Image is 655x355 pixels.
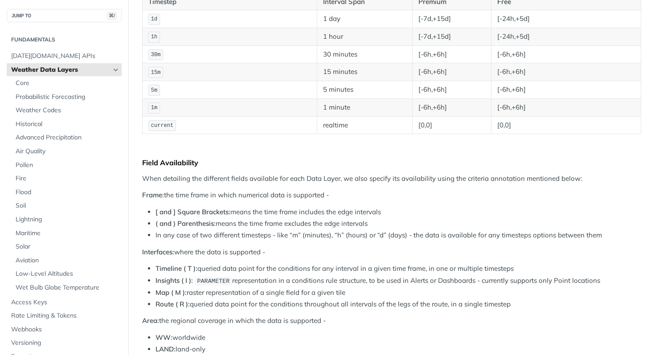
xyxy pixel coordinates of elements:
span: Wet Bulb Globe Temperature [16,283,119,292]
strong: [ and ] Square Brackets: [156,208,230,216]
span: Core [16,79,119,88]
span: Maritime [16,229,119,238]
span: Solar [16,242,119,251]
span: Flood [16,188,119,197]
a: Access Keys [7,296,122,309]
h2: Fundamentals [7,36,122,44]
span: Weather Codes [16,106,119,115]
li: In any case of two different timesteps - like “m” (minutes), “h” (hours) or “d” (days) - the data... [156,230,641,241]
li: land-only [156,344,641,355]
td: [0,0] [491,116,641,134]
a: Solar [11,240,122,253]
strong: LAND: [156,345,176,353]
button: Hide subpages for Weather Data Layers [112,66,119,73]
a: Rate Limiting & Tokens [7,309,122,322]
a: Aviation [11,254,122,267]
td: [-6h,+6h] [491,45,641,63]
span: 15m [151,69,161,76]
li: means the time frame excludes the edge intervals [156,219,641,229]
button: JUMP TO⌘/ [7,9,122,22]
a: Pollen [11,159,122,172]
strong: Route ( R ): [156,300,190,308]
a: Advanced Precipitation [11,131,122,144]
span: Low-Level Altitudes [16,269,119,278]
span: PARAMETER [197,278,229,285]
td: 1 day [317,10,412,28]
td: 30 minutes [317,45,412,63]
span: Lightning [16,215,119,224]
a: Probabilistic Forecasting [11,90,122,104]
td: [-7d,+15d] [413,10,491,28]
a: [DATE][DOMAIN_NAME] APIs [7,49,122,63]
a: Versioning [7,336,122,350]
a: Weather Codes [11,104,122,117]
a: Core [11,77,122,90]
strong: WW: [156,333,172,342]
span: 30m [151,52,161,58]
span: Aviation [16,256,119,265]
span: Probabilistic Forecasting [16,93,119,102]
span: current [151,122,173,129]
strong: Timeline ( T ): [156,264,197,273]
td: [-24h,+5d] [491,28,641,45]
span: 5m [151,87,157,94]
p: the regional coverage in which the data is supported - [142,316,641,326]
a: Weather Data LayersHide subpages for Weather Data Layers [7,63,122,77]
strong: ( and ) Parenthesis: [156,219,216,228]
li: representation in a conditions rule structure, to be used in Alerts or Dashboards - currently sup... [156,276,641,286]
strong: Map ( M ): [156,288,187,297]
span: Pollen [16,161,119,170]
p: where the data is supported - [142,247,641,257]
td: [-6h,+6h] [413,81,491,99]
span: Soil [16,201,119,210]
td: [-6h,+6h] [413,63,491,81]
li: queried data point for the conditions throughout all intervals of the legs of the route, in a sin... [156,299,641,310]
span: 1m [151,105,157,111]
a: Lightning [11,213,122,226]
td: [-6h,+6h] [413,45,491,63]
td: [-6h,+6h] [413,98,491,116]
li: means the time frame includes the edge intervals [156,207,641,217]
strong: Insights ( I ): [156,276,193,285]
span: [DATE][DOMAIN_NAME] APIs [11,52,119,61]
strong: Frame: [142,191,164,199]
div: Field Availability [142,158,641,167]
li: raster representation of a single field for a given tile [156,288,641,298]
a: Historical [11,118,122,131]
strong: Area: [142,316,159,325]
li: worldwide [156,333,641,343]
li: queried data point for the conditions for any interval in a given time frame, in one or multiple ... [156,264,641,274]
p: When detailing the different fields available for each Data Layer, we also specify its availabili... [142,174,641,184]
td: [-7d,+15d] [413,28,491,45]
span: Access Keys [11,298,119,307]
span: 1d [151,16,157,22]
span: Rate Limiting & Tokens [11,311,119,320]
td: 15 minutes [317,63,412,81]
a: Flood [11,186,122,199]
span: Weather Data Layers [11,65,110,74]
span: Webhooks [11,325,119,334]
span: Versioning [11,339,119,347]
td: 1 minute [317,98,412,116]
td: [-6h,+6h] [491,63,641,81]
strong: Interfaces: [142,248,174,256]
span: Fire [16,174,119,183]
td: 5 minutes [317,81,412,99]
a: Maritime [11,227,122,240]
a: Low-Level Altitudes [11,267,122,281]
td: 1 hour [317,28,412,45]
span: ⌘/ [107,12,117,20]
td: realtime [317,116,412,134]
a: Fire [11,172,122,185]
td: [0,0] [413,116,491,134]
a: Wet Bulb Globe Temperature [11,281,122,294]
td: [-6h,+6h] [491,81,641,99]
p: the time frame in which numerical data is supported - [142,190,641,200]
span: Historical [16,120,119,129]
a: Webhooks [7,323,122,336]
td: [-6h,+6h] [491,98,641,116]
span: Air Quality [16,147,119,156]
td: [-24h,+5d] [491,10,641,28]
span: 1h [151,34,157,40]
a: Air Quality [11,145,122,158]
